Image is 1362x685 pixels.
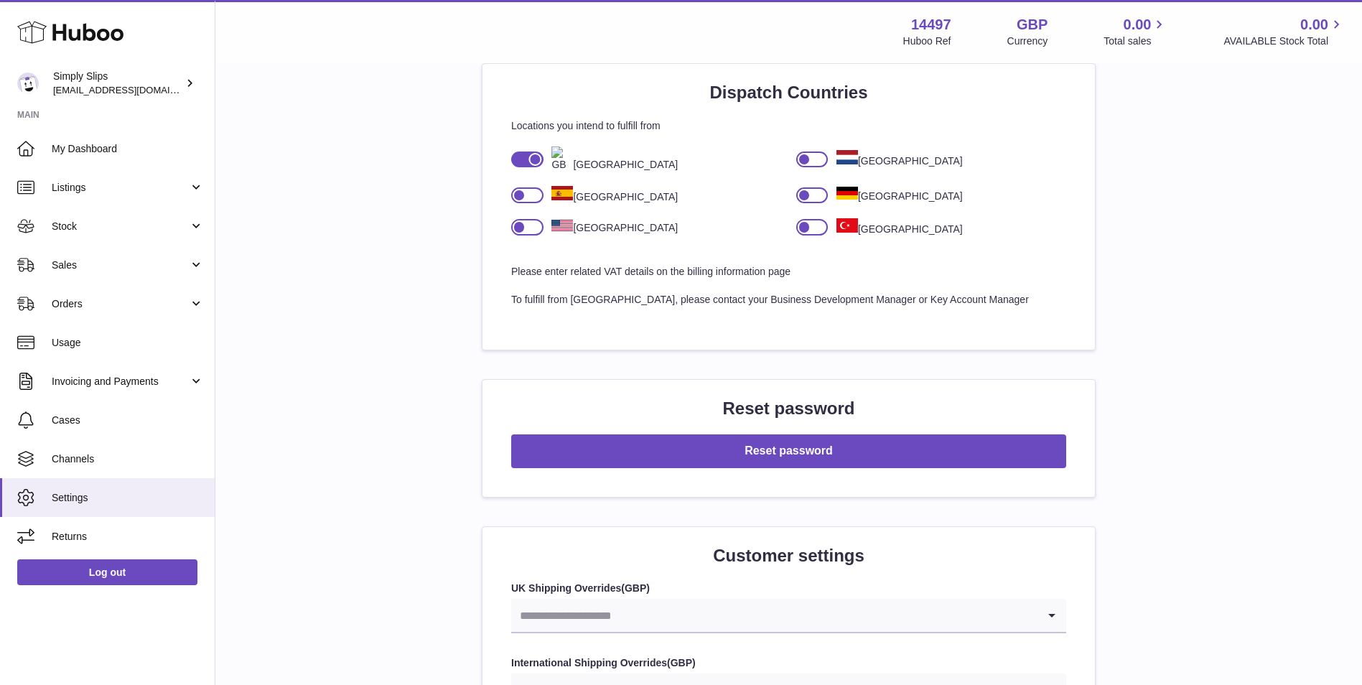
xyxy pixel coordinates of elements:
span: Usage [52,336,204,350]
div: Huboo Ref [903,34,951,48]
span: Listings [52,181,189,195]
img: GB [551,146,573,172]
strong: 14497 [911,15,951,34]
img: ES [551,186,573,200]
input: Search for option [511,599,1037,632]
span: Sales [52,258,189,272]
div: Currency [1007,34,1048,48]
span: 0.00 [1300,15,1328,34]
span: Stock [52,220,189,233]
a: Log out [17,559,197,585]
div: Search for option [511,599,1066,633]
a: 0.00 AVAILABLE Stock Total [1223,15,1345,48]
div: [GEOGRAPHIC_DATA] [828,218,962,236]
span: Channels [52,452,204,466]
span: ( ) [621,582,650,594]
label: International Shipping Overrides [511,656,1066,670]
div: [GEOGRAPHIC_DATA] [828,187,962,203]
div: [GEOGRAPHIC_DATA] [544,220,678,235]
span: AVAILABLE Stock Total [1223,34,1345,48]
img: DE [836,187,858,200]
span: Settings [52,491,204,505]
p: Please enter related VAT details on the billing information page [511,265,1066,279]
span: 0.00 [1124,15,1152,34]
div: [GEOGRAPHIC_DATA] [544,186,678,204]
h2: Dispatch Countries [511,81,1066,104]
p: Locations you intend to fulfill from [511,119,1066,133]
span: ( ) [667,657,696,668]
label: UK Shipping Overrides [511,582,1066,595]
span: Returns [52,530,204,544]
span: Invoicing and Payments [52,375,189,388]
h2: Reset password [511,397,1066,420]
div: Simply Slips [53,70,182,97]
span: Orders [52,297,189,311]
div: [GEOGRAPHIC_DATA] [828,150,962,168]
span: My Dashboard [52,142,204,156]
img: NL [836,150,858,164]
div: [GEOGRAPHIC_DATA] [544,146,678,172]
img: TR [836,218,858,233]
a: 0.00 Total sales [1104,15,1167,48]
p: To fulfill from [GEOGRAPHIC_DATA], please contact your Business Development Manager or Key Accoun... [511,293,1066,307]
span: Cases [52,414,204,427]
strong: GBP [671,657,692,668]
strong: GBP [625,582,646,594]
img: pooletom40@gmail.com [17,73,39,94]
strong: GBP [1017,15,1048,34]
img: US [551,220,573,231]
a: Reset password [511,445,1066,457]
span: [EMAIL_ADDRESS][DOMAIN_NAME] [53,84,211,95]
h2: Customer settings [511,544,1066,567]
span: Total sales [1104,34,1167,48]
button: Reset password [511,434,1066,468]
